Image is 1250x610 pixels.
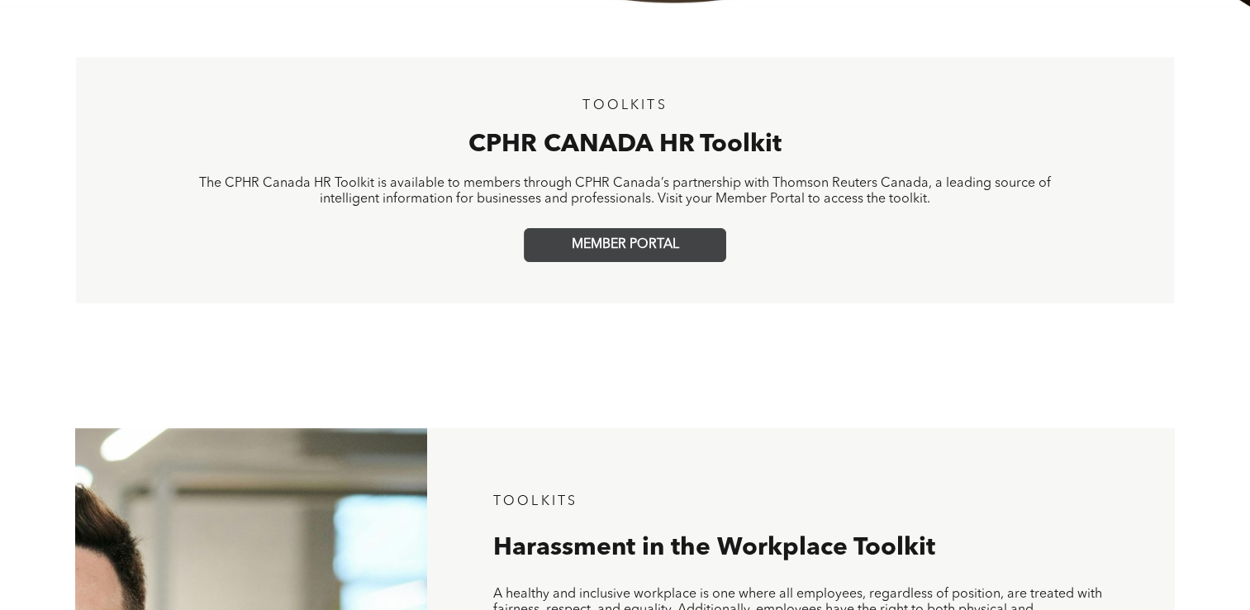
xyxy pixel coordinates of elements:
span: The CPHR Canada HR Toolkit is available to members through CPHR Canada’s partnership with Thomson... [199,177,1051,206]
span: TOOLKITS [493,495,578,508]
span: Harassment in the Workplace Toolkit [493,536,935,560]
a: MEMBER PORTAL [524,228,726,262]
span: CPHR CANADA HR Toolkit [468,132,782,157]
span: MEMBER PORTAL [572,237,679,253]
span: TOOLKITS [582,99,667,112]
